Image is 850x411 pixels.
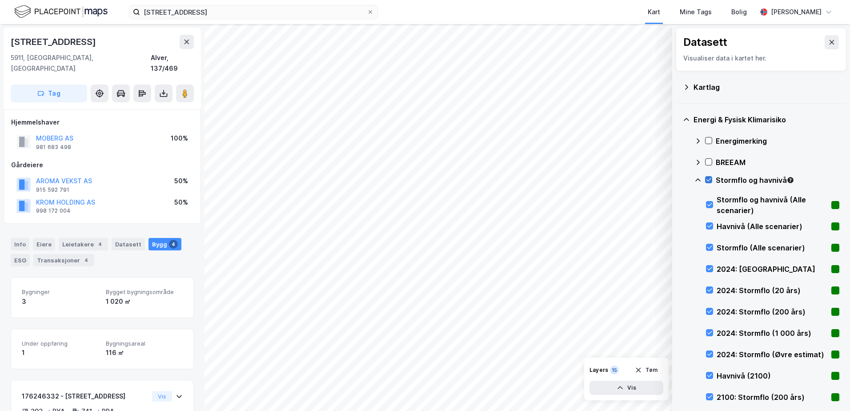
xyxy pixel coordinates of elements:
div: Info [11,238,29,250]
input: Søk på adresse, matrikkel, gårdeiere, leietakere eller personer [140,5,367,19]
span: Bygningsareal [106,340,183,347]
div: 1 020 ㎡ [106,296,183,307]
div: Eiere [33,238,55,250]
div: 2024: Stormflo (20 års) [717,285,828,296]
div: Visualiser data i kartet her. [683,53,839,64]
div: 2024: [GEOGRAPHIC_DATA] [717,264,828,274]
div: 50% [174,197,188,208]
div: Bygg [148,238,181,250]
div: Datasett [683,35,727,49]
div: Datasett [112,238,145,250]
div: 2024: Stormflo (Øvre estimat) [717,349,828,360]
div: 4 [96,240,104,249]
div: 2024: Stormflo (1 000 års) [717,328,828,338]
div: 2024: Stormflo (200 års) [717,306,828,317]
div: [STREET_ADDRESS] [11,35,98,49]
button: Vis [152,391,172,402]
div: 176246332 - [STREET_ADDRESS] [22,391,148,402]
div: Bolig [731,7,747,17]
div: Mine Tags [680,7,712,17]
div: Energi & Fysisk Klimarisiko [694,114,839,125]
div: 3 [22,296,99,307]
div: BREEAM [716,157,839,168]
div: Layers [589,367,608,374]
span: Under oppføring [22,340,99,347]
div: Transaksjoner [33,254,94,266]
div: Hjemmelshaver [11,117,193,128]
div: 5911, [GEOGRAPHIC_DATA], [GEOGRAPHIC_DATA] [11,52,151,74]
div: [PERSON_NAME] [771,7,822,17]
div: 4 [82,256,91,265]
div: Havnivå (Alle scenarier) [717,221,828,232]
button: Vis [589,381,663,395]
div: Stormflo og havnivå (Alle scenarier) [717,194,828,216]
img: logo.f888ab2527a4732fd821a326f86c7f29.svg [14,4,108,20]
div: Kart [648,7,660,17]
div: Alver, 137/469 [151,52,194,74]
div: ESG [11,254,30,266]
button: Tag [11,85,87,102]
div: Tooltip anchor [786,176,794,184]
div: Stormflo og havnivå [716,175,839,185]
div: Havnivå (2100) [717,371,828,381]
div: 2100: Stormflo (200 års) [717,392,828,403]
div: 50% [174,176,188,186]
div: 116 ㎡ [106,347,183,358]
span: Bygninger [22,288,99,296]
iframe: Chat Widget [806,368,850,411]
div: 915 592 791 [36,186,69,193]
div: Kartlag [694,82,839,93]
div: Gårdeiere [11,160,193,170]
div: Energimerking [716,136,839,146]
div: 100% [171,133,188,144]
div: 998 172 004 [36,207,71,214]
div: 15 [610,366,619,375]
button: Tøm [629,363,663,377]
div: Leietakere [59,238,108,250]
div: 981 683 498 [36,144,71,151]
div: 4 [169,240,178,249]
span: Bygget bygningsområde [106,288,183,296]
div: Stormflo (Alle scenarier) [717,242,828,253]
div: 1 [22,347,99,358]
